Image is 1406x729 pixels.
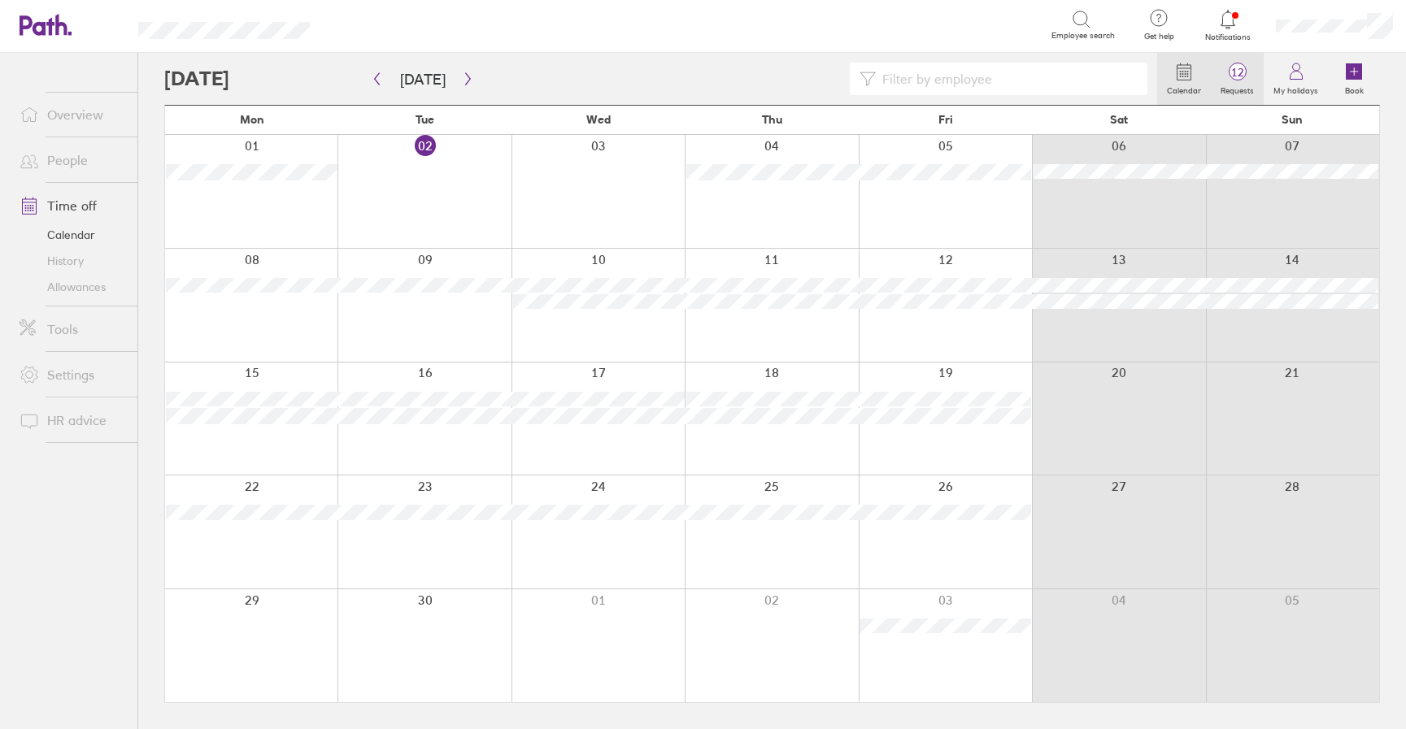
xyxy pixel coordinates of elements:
[1051,31,1115,41] span: Employee search
[7,98,137,131] a: Overview
[876,63,1138,94] input: Filter by employee
[1282,113,1303,126] span: Sun
[1133,32,1186,41] span: Get help
[1202,33,1255,42] span: Notifications
[938,113,953,126] span: Fri
[7,404,137,436] a: HR advice
[7,222,137,248] a: Calendar
[7,274,137,300] a: Allowances
[416,113,434,126] span: Tue
[762,113,782,126] span: Thu
[354,17,395,32] div: Search
[586,113,611,126] span: Wed
[387,66,459,93] button: [DATE]
[7,358,137,391] a: Settings
[240,113,264,126] span: Mon
[7,313,137,345] a: Tools
[1211,66,1264,79] span: 12
[1264,81,1328,96] label: My holidays
[7,189,137,222] a: Time off
[1211,53,1264,105] a: 12Requests
[7,248,137,274] a: History
[1328,53,1380,105] a: Book
[7,144,137,176] a: People
[1157,53,1211,105] a: Calendar
[1211,81,1264,96] label: Requests
[1110,113,1128,126] span: Sat
[1264,53,1328,105] a: My holidays
[1202,8,1255,42] a: Notifications
[1157,81,1211,96] label: Calendar
[1335,81,1373,96] label: Book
